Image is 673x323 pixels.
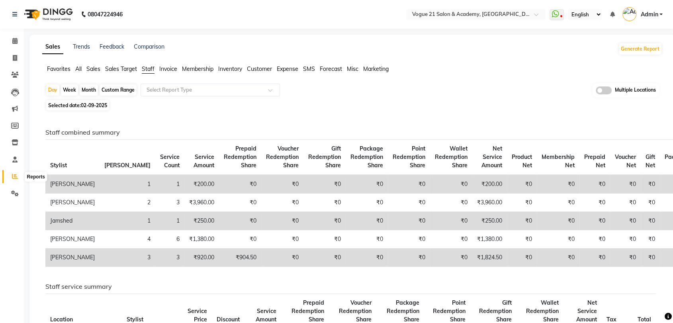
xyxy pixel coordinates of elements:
[45,129,656,136] h6: Staff combined summary
[472,212,507,230] td: ₹250.00
[579,249,610,267] td: ₹0
[50,316,73,323] span: Location
[80,84,98,96] div: Month
[100,230,155,249] td: 4
[277,65,298,72] span: Expense
[537,212,579,230] td: ₹0
[615,86,656,94] span: Multiple Locations
[86,65,100,72] span: Sales
[105,65,137,72] span: Sales Target
[579,194,610,212] td: ₹0
[537,249,579,267] td: ₹0
[155,212,184,230] td: 1
[507,194,537,212] td: ₹0
[481,145,502,169] span: Net Service Amount
[61,84,78,96] div: Week
[610,230,641,249] td: ₹0
[73,43,90,50] a: Trends
[224,145,256,169] span: Prepaid Redemption Share
[512,153,532,169] span: Product Net
[25,172,47,182] div: Reports
[350,145,383,169] span: Package Redemption Share
[526,299,559,323] span: Wallet Redemption Share
[388,212,430,230] td: ₹0
[346,230,388,249] td: ₹0
[219,249,261,267] td: ₹904.50
[155,230,184,249] td: 6
[435,145,468,169] span: Wallet Redemption Share
[256,307,276,323] span: Service Amount
[20,3,75,25] img: logo
[303,230,346,249] td: ₹0
[184,249,219,267] td: ₹920.00
[606,316,616,323] span: Tax
[537,194,579,212] td: ₹0
[507,230,537,249] td: ₹0
[430,194,472,212] td: ₹0
[291,299,324,323] span: Prepaid Redemption Share
[542,153,575,169] span: Membership Net
[219,194,261,212] td: ₹0
[261,212,303,230] td: ₹0
[638,316,651,323] span: Total
[188,307,207,323] span: Service Price
[339,299,372,323] span: Voucher Redemption Share
[610,212,641,230] td: ₹0
[641,175,660,194] td: ₹0
[100,175,155,194] td: 1
[142,65,155,72] span: Staff
[641,230,660,249] td: ₹0
[100,84,137,96] div: Custom Range
[45,230,100,249] td: [PERSON_NAME]
[47,65,70,72] span: Favorites
[610,249,641,267] td: ₹0
[45,249,100,267] td: [PERSON_NAME]
[184,194,219,212] td: ₹3,960.00
[472,194,507,212] td: ₹3,960.00
[261,194,303,212] td: ₹0
[388,175,430,194] td: ₹0
[472,175,507,194] td: ₹200.00
[219,212,261,230] td: ₹0
[45,212,100,230] td: Jamshed
[646,153,655,169] span: Gift Net
[387,299,419,323] span: Package Redemption Share
[507,175,537,194] td: ₹0
[347,65,358,72] span: Misc
[433,299,466,323] span: Point Redemption Share
[184,175,219,194] td: ₹200.00
[104,162,151,169] span: [PERSON_NAME]
[472,230,507,249] td: ₹1,380.00
[46,100,109,110] span: Selected date:
[155,194,184,212] td: 3
[100,249,155,267] td: 3
[266,145,299,169] span: Voucher Redemption Share
[303,194,346,212] td: ₹0
[641,194,660,212] td: ₹0
[100,194,155,212] td: 2
[217,316,240,323] span: Discount
[182,65,213,72] span: Membership
[42,40,63,54] a: Sales
[308,145,341,169] span: Gift Redemption Share
[100,212,155,230] td: 1
[615,153,636,169] span: Voucher Net
[346,175,388,194] td: ₹0
[320,65,342,72] span: Forecast
[219,175,261,194] td: ₹0
[507,212,537,230] td: ₹0
[184,212,219,230] td: ₹250.00
[219,230,261,249] td: ₹0
[134,43,164,50] a: Comparison
[579,212,610,230] td: ₹0
[430,212,472,230] td: ₹0
[430,249,472,267] td: ₹0
[610,175,641,194] td: ₹0
[641,212,660,230] td: ₹0
[640,10,658,19] span: Admin
[50,162,67,169] span: Stylist
[261,249,303,267] td: ₹0
[579,175,610,194] td: ₹0
[622,7,636,21] img: Admin
[430,175,472,194] td: ₹0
